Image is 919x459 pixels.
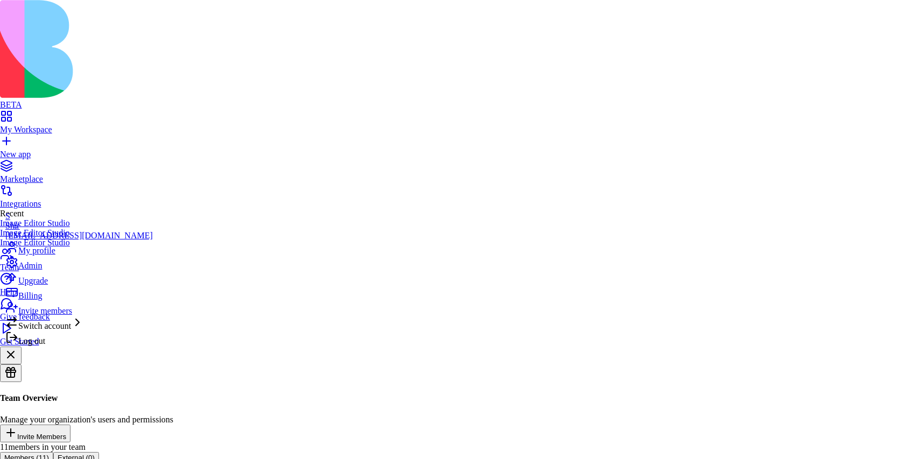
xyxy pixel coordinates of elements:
span: Billing [18,291,42,300]
span: Admin [18,261,42,270]
span: Switch account [18,321,71,330]
div: Shir [5,221,153,231]
a: Admin [5,256,153,271]
a: Billing [5,286,153,301]
a: Upgrade [5,271,153,286]
span: My profile [18,246,55,255]
a: Invite members [5,301,153,316]
span: Invite members [18,306,72,315]
a: My profile [5,241,153,256]
a: SShir[EMAIL_ADDRESS][DOMAIN_NAME] [5,211,153,241]
span: S [5,211,10,221]
span: Upgrade [18,276,48,285]
div: [EMAIL_ADDRESS][DOMAIN_NAME] [5,231,153,241]
span: Log out [18,336,45,345]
